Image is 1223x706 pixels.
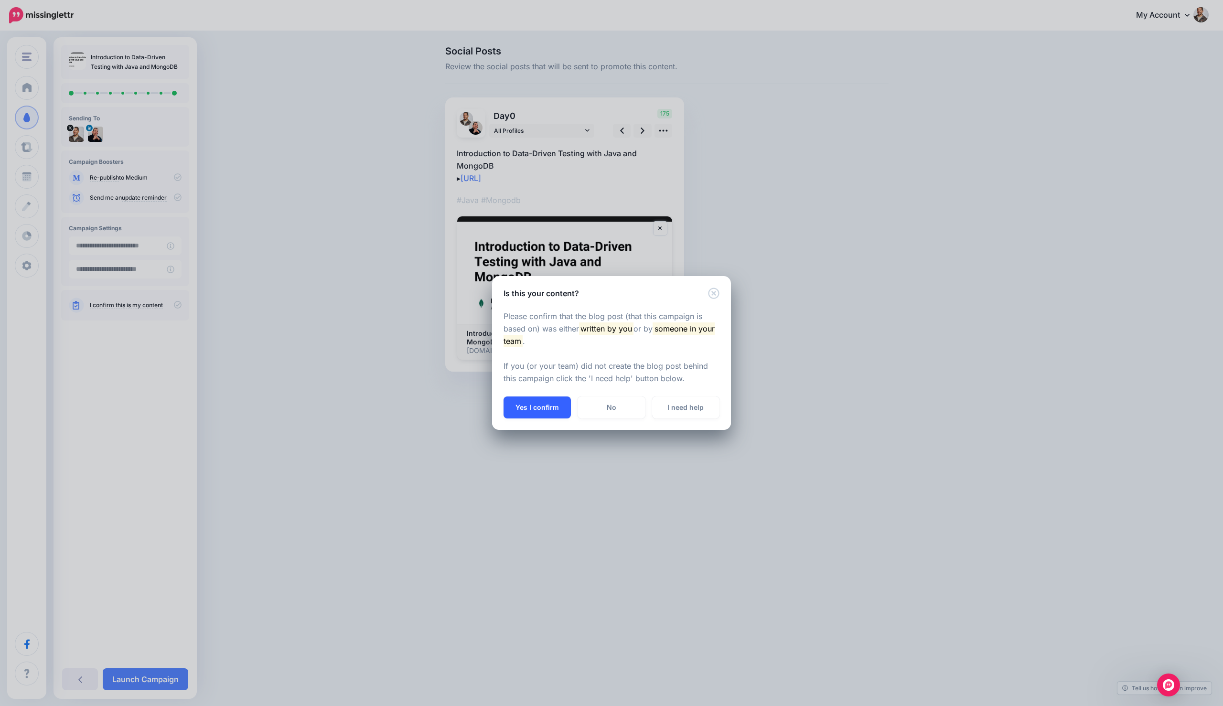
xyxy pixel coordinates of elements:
button: Yes I confirm [504,396,571,418]
p: Please confirm that the blog post (that this campaign is based on) was either or by . If you (or ... [504,310,719,385]
button: Close [708,288,719,300]
mark: someone in your team [504,322,715,347]
a: No [578,396,645,418]
mark: written by you [579,322,633,335]
a: I need help [652,396,719,418]
div: Open Intercom Messenger [1157,674,1180,696]
h5: Is this your content? [504,288,579,299]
